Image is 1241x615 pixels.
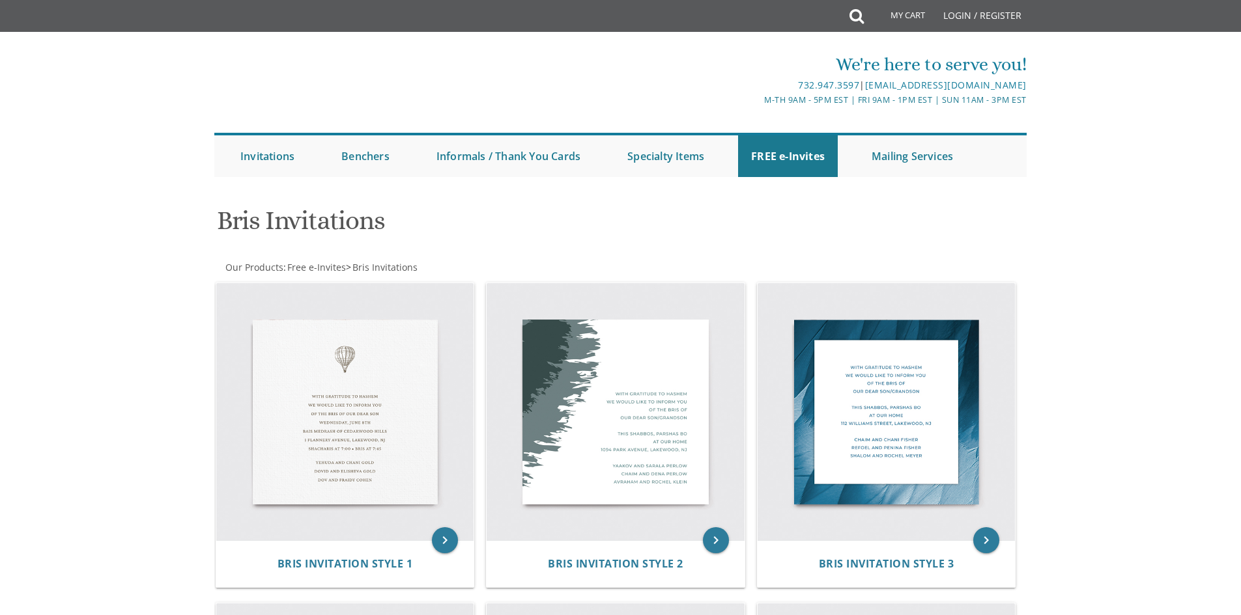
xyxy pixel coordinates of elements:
span: Bris Invitation Style 3 [819,556,954,571]
div: We're here to serve you! [486,51,1027,77]
a: Benchers [328,135,403,177]
a: Mailing Services [859,135,966,177]
a: Specialty Items [614,135,717,177]
div: | [486,77,1027,93]
a: My Cart [863,1,934,34]
span: Free e-Invites [287,261,346,273]
a: Invitations [227,135,307,177]
a: FREE e-Invites [738,135,838,177]
a: keyboard_arrow_right [703,527,729,553]
img: Bris Invitation Style 1 [216,283,474,541]
a: Bris Invitations [351,261,418,273]
h1: Bris Invitations [217,206,749,245]
a: keyboard_arrow_right [432,527,458,553]
div: : [214,261,621,274]
a: Informals / Thank You Cards [423,135,593,177]
a: Bris Invitation Style 2 [548,558,683,570]
div: M-Th 9am - 5pm EST | Fri 9am - 1pm EST | Sun 11am - 3pm EST [486,93,1027,107]
a: Free e-Invites [286,261,346,273]
span: Bris Invitation Style 2 [548,556,683,571]
span: Bris Invitations [352,261,418,273]
a: Our Products [224,261,283,273]
a: [EMAIL_ADDRESS][DOMAIN_NAME] [865,79,1027,91]
a: keyboard_arrow_right [973,527,999,553]
span: > [346,261,418,273]
a: 732.947.3597 [798,79,859,91]
img: Bris Invitation Style 2 [487,283,745,541]
a: Bris Invitation Style 3 [819,558,954,570]
img: Bris Invitation Style 3 [758,283,1016,541]
span: Bris Invitation Style 1 [278,556,413,571]
a: Bris Invitation Style 1 [278,558,413,570]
